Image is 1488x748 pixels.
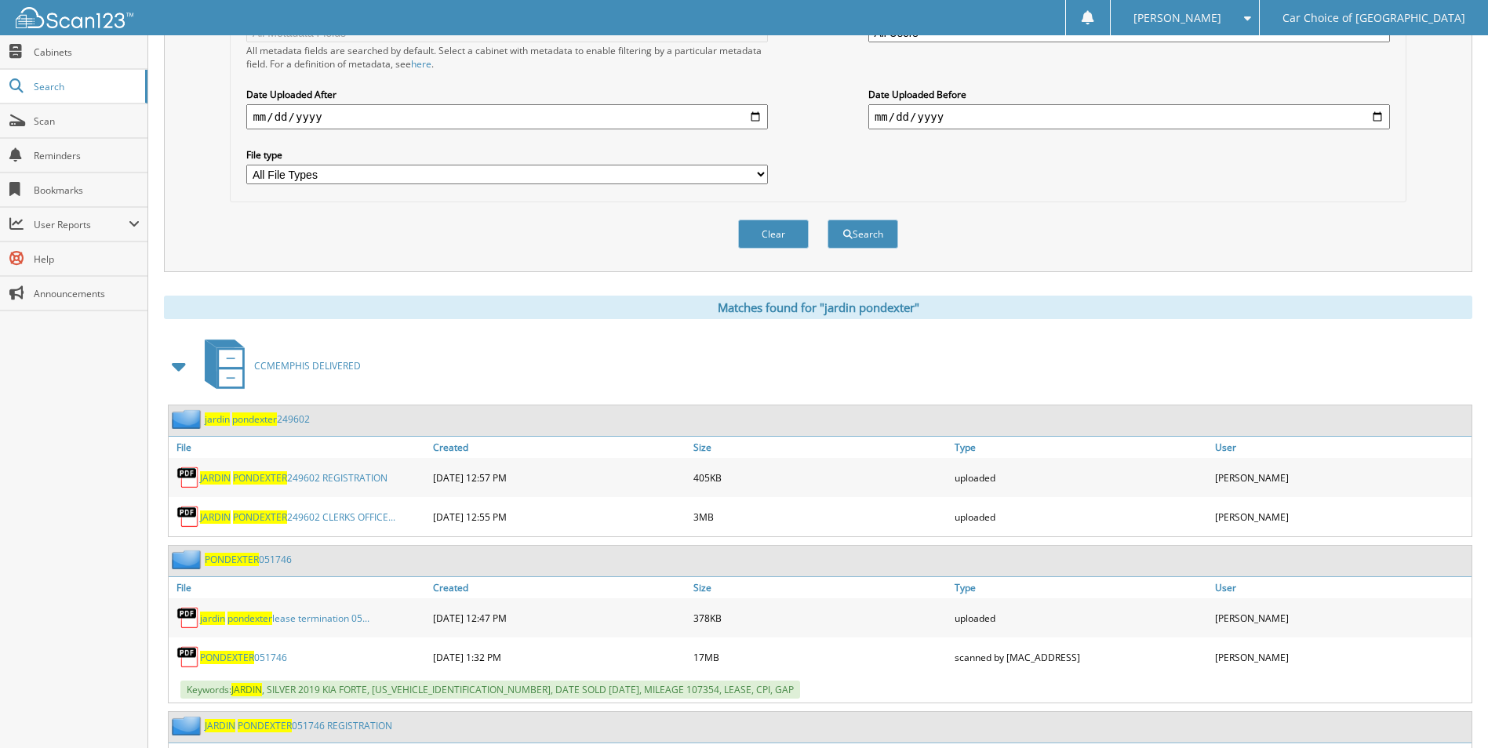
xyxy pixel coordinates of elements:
span: PONDEXTER [205,553,259,566]
div: [PERSON_NAME] [1211,462,1472,493]
a: Created [429,437,689,458]
input: end [868,104,1390,129]
img: PDF.png [176,466,200,489]
span: jardin [205,412,230,426]
span: [PERSON_NAME] [1133,13,1221,23]
a: JARDIN PONDEXTER249602 CLERKS OFFICE... [200,510,395,524]
span: CCMEMPHIS DELIVERED [254,359,361,372]
span: PONDEXTER [238,719,292,732]
img: folder2.png [172,550,205,569]
div: [DATE] 12:57 PM [429,462,689,493]
div: All metadata fields are searched by default. Select a cabinet with metadata to enable filtering b... [246,44,768,71]
span: PONDEXTER [233,510,287,524]
span: Help [34,252,140,266]
span: pondexter [227,612,272,625]
a: File [169,437,429,458]
span: Bookmarks [34,183,140,197]
span: pondexter [232,412,277,426]
a: JARDIN PONDEXTER051746 REGISTRATION [205,719,392,732]
span: PONDEXTER [233,471,287,485]
span: Reminders [34,149,140,162]
span: Scan [34,114,140,128]
img: folder2.png [172,716,205,735]
a: File [169,577,429,598]
div: uploaded [951,501,1211,532]
label: File type [246,148,768,162]
div: [DATE] 12:55 PM [429,501,689,532]
a: jardin pondexterlease termination 05... [200,612,369,625]
a: JARDIN PONDEXTER249602 REGISTRATION [200,471,387,485]
a: Created [429,577,689,598]
div: [PERSON_NAME] [1211,602,1472,634]
div: [DATE] 1:32 PM [429,641,689,673]
a: here [411,57,431,71]
div: 405KB [689,462,950,493]
img: PDF.png [176,505,200,528]
div: uploaded [951,462,1211,493]
div: 378KB [689,602,950,634]
div: [PERSON_NAME] [1211,641,1472,673]
div: 17MB [689,641,950,673]
span: JARDIN [200,510,231,524]
a: Type [951,577,1211,598]
span: jardin [200,612,225,625]
div: Matches found for "jardin pondexter" [164,296,1472,319]
a: CCMEMPHIS DELIVERED [195,335,361,397]
span: JARDIN [200,471,231,485]
span: JARDIN [205,719,235,732]
span: Cabinets [34,45,140,59]
div: uploaded [951,602,1211,634]
div: [PERSON_NAME] [1211,501,1472,532]
img: PDF.png [176,606,200,630]
a: PONDEXTER051746 [205,553,292,566]
button: Search [828,220,898,249]
a: Size [689,577,950,598]
label: Date Uploaded After [246,88,768,101]
a: Type [951,437,1211,458]
span: Car Choice of [GEOGRAPHIC_DATA] [1282,13,1465,23]
span: User Reports [34,218,129,231]
img: scan123-logo-white.svg [16,7,133,28]
a: Size [689,437,950,458]
a: User [1211,577,1472,598]
div: scanned by [MAC_ADDRESS] [951,641,1211,673]
div: 3MB [689,501,950,532]
img: PDF.png [176,645,200,669]
a: PONDEXTER051746 [200,651,287,664]
span: JARDIN [231,683,262,696]
label: Date Uploaded Before [868,88,1390,101]
iframe: Chat Widget [1410,673,1488,748]
span: Announcements [34,287,140,300]
a: jardin pondexter249602 [205,412,310,426]
a: User [1211,437,1472,458]
span: PONDEXTER [200,651,254,664]
img: folder2.png [172,409,205,429]
span: Search [34,80,137,93]
button: Clear [738,220,809,249]
span: Keywords: , SILVER 2019 KIA FORTE, [US_VEHICLE_IDENTIFICATION_NUMBER], DATE SOLD [DATE], MILEAGE ... [180,681,800,699]
div: [DATE] 12:47 PM [429,602,689,634]
input: start [246,104,768,129]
